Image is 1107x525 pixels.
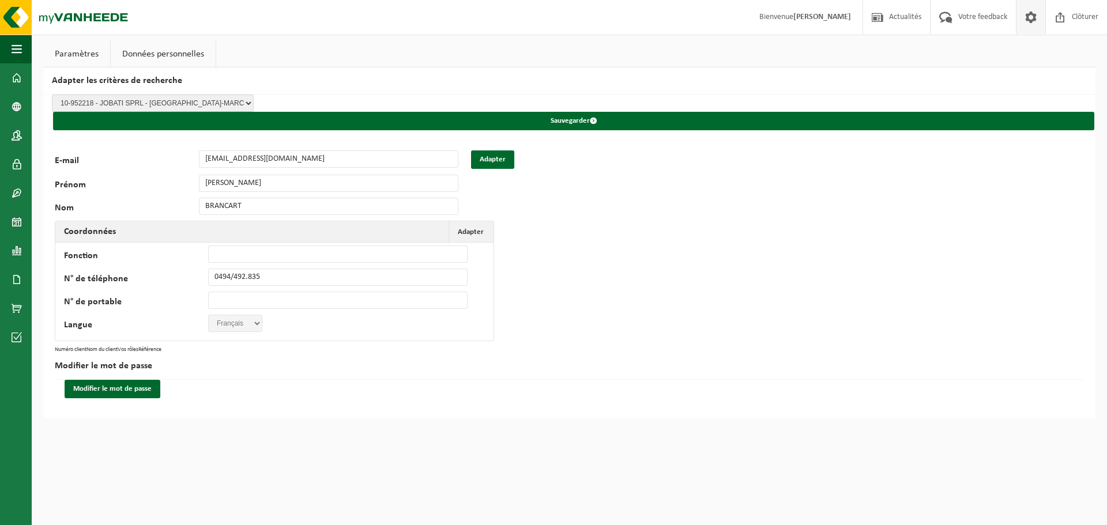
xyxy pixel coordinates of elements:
[64,251,208,263] label: Fonction
[55,353,1084,380] h2: Modifier le mot de passe
[111,41,216,67] a: Données personnelles
[199,150,458,168] input: E-mail
[471,150,514,169] button: Adapter
[55,221,125,242] h2: Coordonnées
[793,13,851,21] strong: [PERSON_NAME]
[64,274,208,286] label: N° de téléphone
[449,221,492,242] button: Adapter
[64,297,208,309] label: N° de portable
[55,347,86,353] th: Numéro client
[55,203,199,215] label: Nom
[55,180,199,192] label: Prénom
[64,320,208,332] label: Langue
[55,156,199,169] label: E-mail
[43,41,110,67] a: Paramètres
[65,380,160,398] button: Modifier le mot de passe
[138,347,161,353] th: Référence
[86,347,118,353] th: Nom du client
[53,112,1094,130] button: Sauvegarder
[208,315,262,332] select: '; '; ';
[118,347,138,353] th: Vos rôles
[43,67,1095,95] h2: Adapter les critères de recherche
[458,228,484,236] span: Adapter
